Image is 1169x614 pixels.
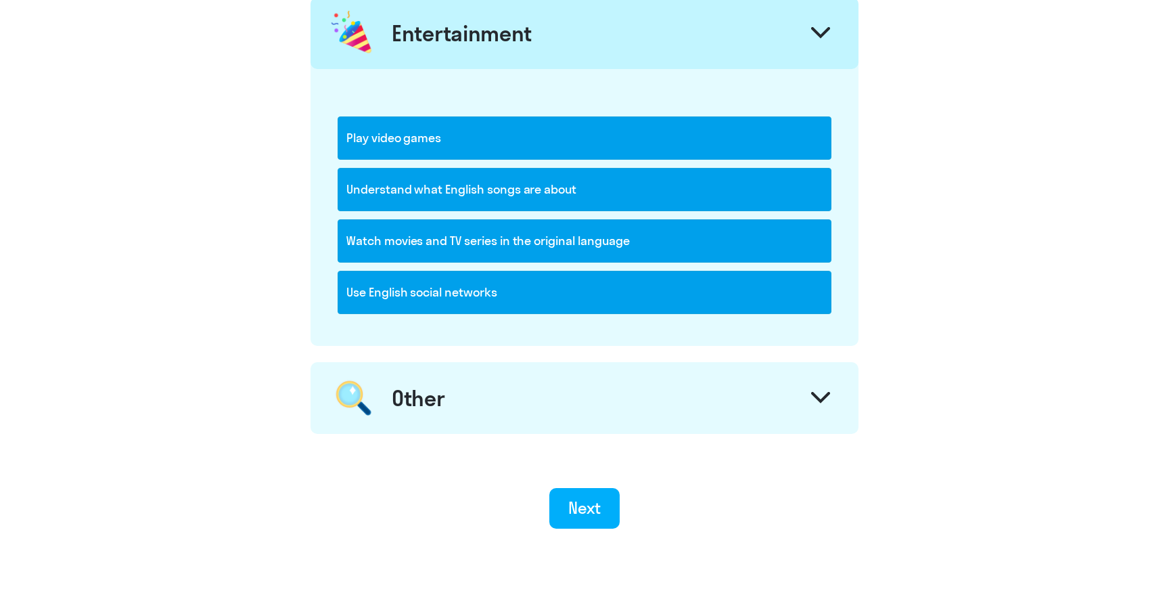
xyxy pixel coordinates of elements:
[338,271,831,314] div: Use English social networks
[568,497,601,519] div: Next
[392,385,445,412] div: Other
[338,168,831,211] div: Understand what English songs are about
[329,373,378,423] img: magnifier.png
[392,20,532,47] div: Entertainment
[338,219,831,263] div: Watch movies and TV series in the original language
[338,116,831,160] div: Play video games
[549,488,620,529] button: Next
[329,8,376,58] img: celebration.png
